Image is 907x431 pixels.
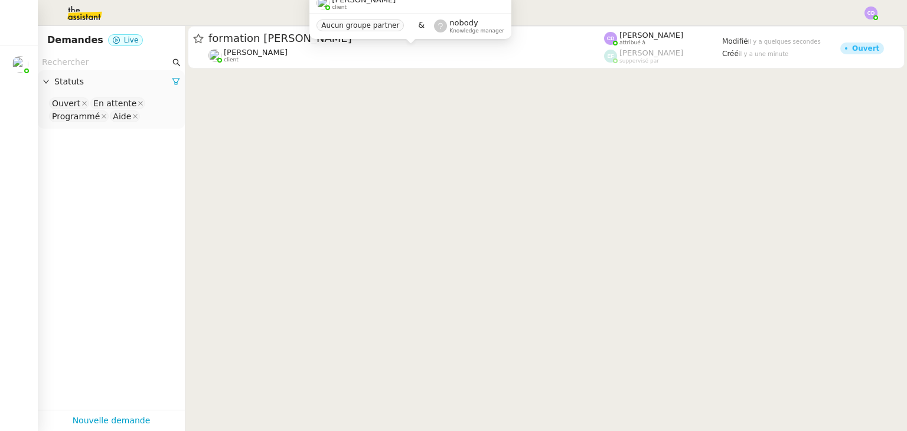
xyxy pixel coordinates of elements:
[722,50,739,58] span: Créé
[47,32,103,48] nz-page-header-title: Demandes
[42,55,170,69] input: Rechercher
[73,414,151,427] a: Nouvelle demande
[90,97,145,109] nz-select-item: En attente
[49,97,89,109] nz-select-item: Ouvert
[722,37,748,45] span: Modifié
[449,18,478,27] span: nobody
[434,18,504,34] app-user-label: Knowledge manager
[619,58,659,64] span: suppervisé par
[748,38,821,45] span: il y a quelques secondes
[619,48,683,57] span: [PERSON_NAME]
[52,111,100,122] div: Programmé
[619,31,683,40] span: [PERSON_NAME]
[739,51,788,57] span: il y a une minute
[852,45,879,52] div: Ouvert
[110,110,140,122] nz-select-item: Aide
[224,57,239,63] span: client
[208,33,604,44] span: formation [PERSON_NAME]
[38,70,185,93] div: Statuts
[619,40,645,46] span: attribué à
[224,48,288,57] span: [PERSON_NAME]
[12,56,28,73] img: users%2FyQfMwtYgTqhRP2YHWHmG2s2LYaD3%2Favatar%2Fprofile-pic.png
[208,49,221,62] img: users%2FyQfMwtYgTqhRP2YHWHmG2s2LYaD3%2Favatar%2Fprofile-pic.png
[52,98,80,109] div: Ouvert
[604,48,722,64] app-user-label: suppervisé par
[332,4,347,11] span: client
[449,28,504,34] span: Knowledge manager
[93,98,136,109] div: En attente
[604,31,722,46] app-user-label: attribué à
[113,111,131,122] div: Aide
[604,32,617,45] img: svg
[49,110,109,122] nz-select-item: Programmé
[54,75,172,89] span: Statuts
[418,18,425,34] span: &
[208,48,604,63] app-user-detailed-label: client
[864,6,877,19] img: svg
[124,36,139,44] span: Live
[604,50,617,63] img: svg
[317,19,404,31] nz-tag: Aucun groupe partner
